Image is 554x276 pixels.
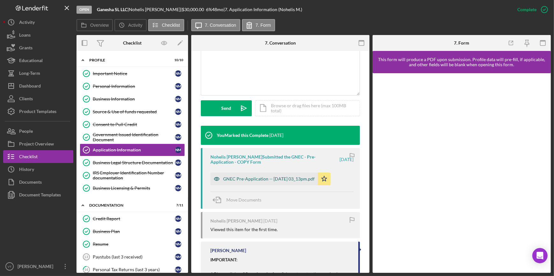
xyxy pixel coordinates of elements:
div: [PERSON_NAME] [210,248,246,253]
div: N M [175,121,181,128]
div: Government Issued Identification Document [93,132,175,142]
div: | [97,7,129,12]
div: GNEC Pre-Application -- [DATE] 03_13pm.pdf [223,176,315,181]
div: Personal Tax Returns (last 3 years) [93,267,175,272]
div: Profile [89,58,167,62]
b: Ganesha SL LLC [97,7,128,12]
div: N M [175,159,181,166]
a: 14Personal Tax Returns (last 3 years)NM [80,263,185,276]
time: 2025-08-25 18:45 [263,218,277,223]
a: Source & Use of funds requestedNM [80,105,185,118]
div: Application Information [93,147,175,152]
div: IRS Employer Identification Number documentation [93,170,175,180]
div: Source & Use of funds requested [93,109,175,114]
a: Business Licensing & PermitsNM [80,182,185,195]
a: Important NoticeNM [80,67,185,80]
div: Open Intercom Messenger [532,248,548,263]
div: N M [175,254,181,260]
div: Important Notice [93,71,175,76]
div: 6 % [206,7,212,12]
div: Document Templates [19,188,61,203]
div: Credit Report [93,216,175,221]
button: Move Documents [210,192,268,208]
text: VT [8,265,11,268]
div: N M [175,216,181,222]
strong: IMPORTANT: [210,257,237,262]
button: Activity [114,19,146,31]
tspan: 14 [84,267,89,272]
div: Checklist [123,40,142,46]
a: IRS Employer Identification Number documentationNM [80,169,185,182]
a: Personal InformationNM [80,80,185,93]
a: Business Legal Structure DocumentationNM [80,156,185,169]
label: Activity [128,23,142,28]
div: N M [175,70,181,77]
div: N M [175,134,181,140]
div: This form will produce a PDF upon submission. Profile data will pre-fill, if applicable, and othe... [376,57,548,67]
div: N M [175,96,181,102]
div: N M [175,241,181,247]
div: Nohelis [PERSON_NAME] | [129,7,182,12]
button: Complete [511,3,551,16]
div: 7 / 11 [172,203,183,207]
div: Business Licensing & Permits [93,186,175,191]
div: Personal Information [93,84,175,89]
div: N M [175,185,181,191]
a: Application InformationNM [80,144,185,156]
label: 7. Conversation [205,23,236,28]
div: Complete [517,3,536,16]
div: Documents [19,176,42,190]
div: 10 / 10 [172,58,183,62]
button: Checklist [148,19,184,31]
a: Credit ReportNM [80,212,185,225]
label: Checklist [162,23,180,28]
div: You Marked this Complete [217,133,268,138]
button: Document Templates [3,188,73,201]
div: Business Legal Structure Documentation [93,160,175,165]
div: Resume [93,242,175,247]
div: 48 mo [212,7,223,12]
div: 7. Form [454,40,469,46]
a: 13Paystubs (last 3 received)NM [80,251,185,263]
div: Open [77,6,92,14]
div: Viewed this item for the first time. [210,227,278,232]
div: Nohelis [PERSON_NAME] Submitted the GNEC - Pre-Application - COPY Form [210,154,339,165]
div: 7. Conversation [265,40,296,46]
iframe: Lenderfit form [379,80,545,266]
a: Documents [3,176,73,188]
label: 7. Form [256,23,271,28]
div: | 7. Application Information (Nohelis M.) [223,7,302,12]
span: Move Documents [226,197,261,202]
button: VT[PERSON_NAME] [3,260,73,273]
button: Overview [77,19,113,31]
a: ResumeNM [80,238,185,251]
div: Business Plan [93,229,175,234]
